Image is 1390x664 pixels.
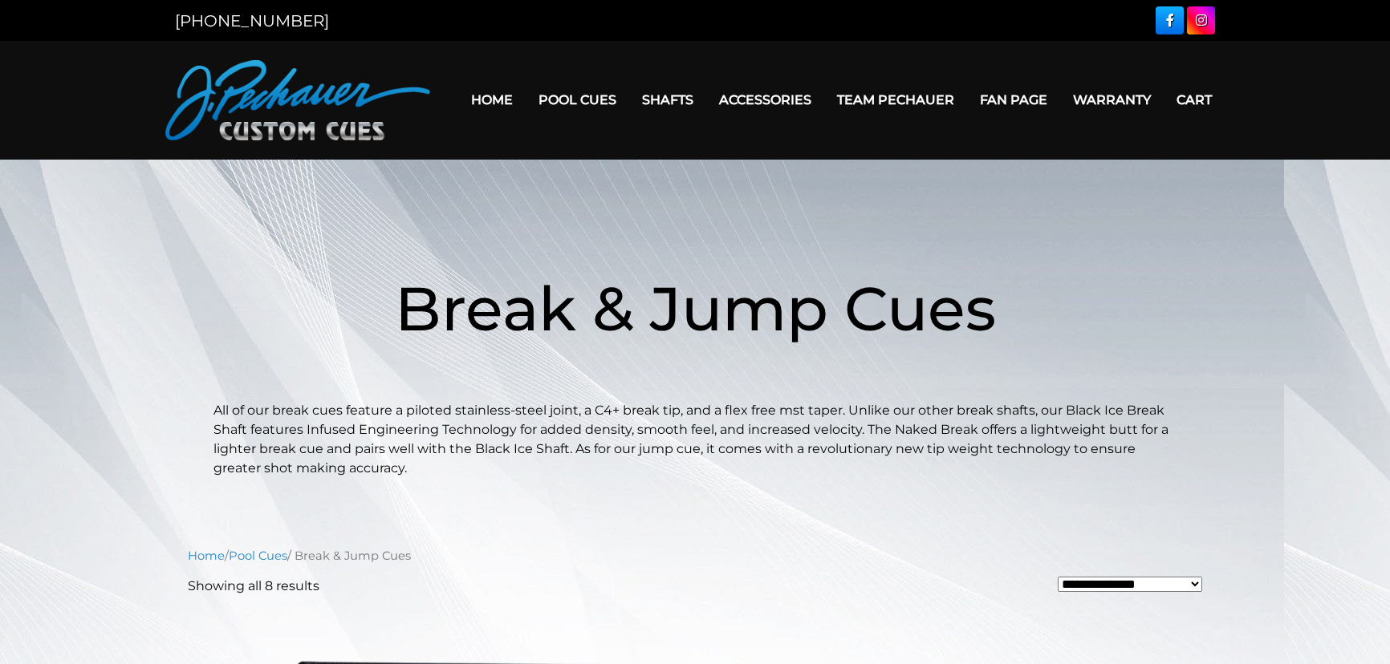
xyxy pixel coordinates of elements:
a: Home [458,79,526,120]
a: Accessories [706,79,824,120]
p: Showing all 8 results [188,577,319,596]
a: Team Pechauer [824,79,967,120]
a: Pool Cues [526,79,629,120]
img: Pechauer Custom Cues [165,60,430,140]
a: Home [188,549,225,563]
p: All of our break cues feature a piloted stainless-steel joint, a C4+ break tip, and a flex free m... [213,401,1177,478]
select: Shop order [1058,577,1202,592]
a: Warranty [1060,79,1164,120]
a: Cart [1164,79,1225,120]
a: Pool Cues [229,549,287,563]
span: Break & Jump Cues [395,271,996,346]
nav: Breadcrumb [188,547,1202,565]
a: [PHONE_NUMBER] [175,11,329,30]
a: Fan Page [967,79,1060,120]
a: Shafts [629,79,706,120]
